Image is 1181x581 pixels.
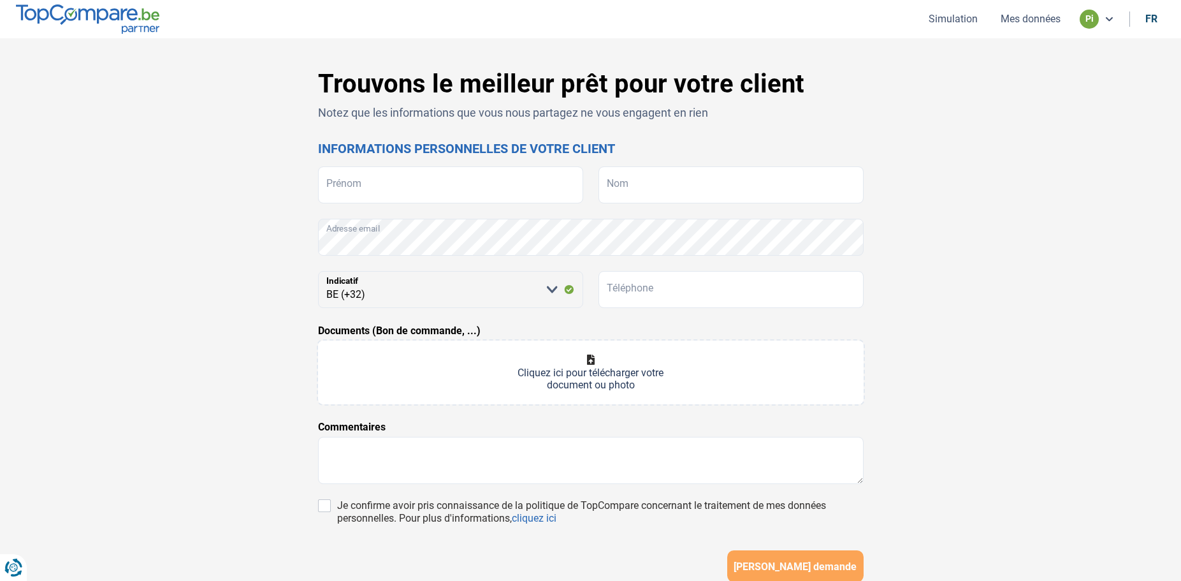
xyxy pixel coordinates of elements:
[1145,13,1157,25] div: fr
[318,69,864,99] h1: Trouvons le meilleur prêt pour votre client
[318,105,864,121] p: Notez que les informations que vous nous partagez ne vous engagent en rien
[997,12,1064,26] button: Mes données
[512,512,556,524] a: cliquez ici
[318,420,386,435] label: Commentaires
[734,561,857,573] span: [PERSON_NAME] demande
[337,499,864,525] div: Je confirme avoir pris connaissance de la politique de TopCompare concernant le traitement de mes...
[318,323,481,339] label: Documents (Bon de commande, ...)
[925,12,982,26] button: Simulation
[318,271,583,308] select: Indicatif
[318,141,864,156] h2: Informations personnelles de votre client
[1080,10,1099,29] div: pi
[16,4,159,33] img: TopCompare.be
[598,271,864,308] input: 401020304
